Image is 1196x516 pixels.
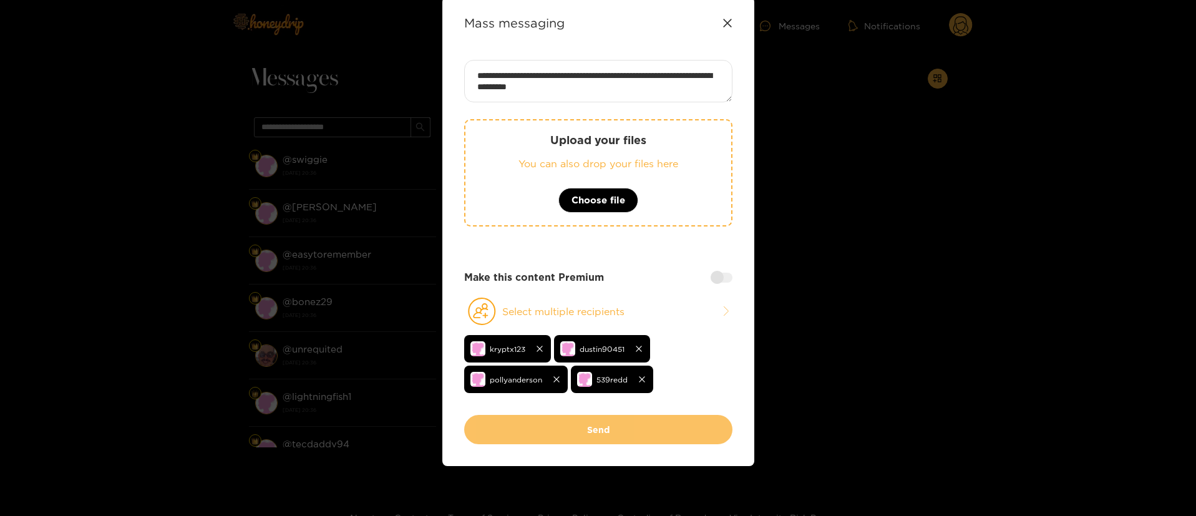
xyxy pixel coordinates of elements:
p: You can also drop your files here [490,157,706,171]
span: pollyanderson [490,372,542,387]
span: Choose file [571,193,625,208]
p: Upload your files [490,133,706,147]
img: no-avatar.png [470,372,485,387]
button: Select multiple recipients [464,297,732,326]
span: kryptx123 [490,342,525,356]
img: no-avatar.png [560,341,575,356]
button: Choose file [558,188,638,213]
button: Send [464,415,732,444]
strong: Mass messaging [464,16,565,30]
strong: Make this content Premium [464,270,604,285]
img: no-avatar.png [577,372,592,387]
span: 539redd [596,372,628,387]
span: dustin90451 [580,342,625,356]
img: no-avatar.png [470,341,485,356]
